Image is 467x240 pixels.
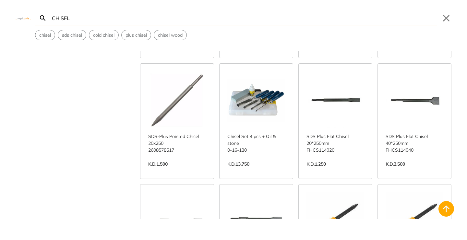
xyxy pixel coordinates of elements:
button: Close [441,13,451,23]
span: cold chisel [93,32,114,39]
div: Suggestion: cold chisel [89,30,119,40]
div: Suggestion: chisel wood [154,30,187,40]
div: Suggestion: plus chisel [121,30,151,40]
div: Suggestion: sds chisel [58,30,86,40]
input: Search… [51,10,437,26]
img: Close [16,17,31,19]
svg: Search [39,14,47,22]
button: Select suggestion: chisel [35,30,55,40]
span: chisel [39,32,51,39]
span: sds chisel [62,32,82,39]
button: Select suggestion: cold chisel [89,30,118,40]
button: Select suggestion: chisel wood [154,30,186,40]
button: Back to top [438,201,454,217]
svg: Back to top [441,204,451,214]
span: plus chisel [126,32,147,39]
button: Select suggestion: sds chisel [58,30,86,40]
button: Select suggestion: plus chisel [122,30,151,40]
div: Suggestion: chisel [35,30,55,40]
span: chisel wood [158,32,183,39]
